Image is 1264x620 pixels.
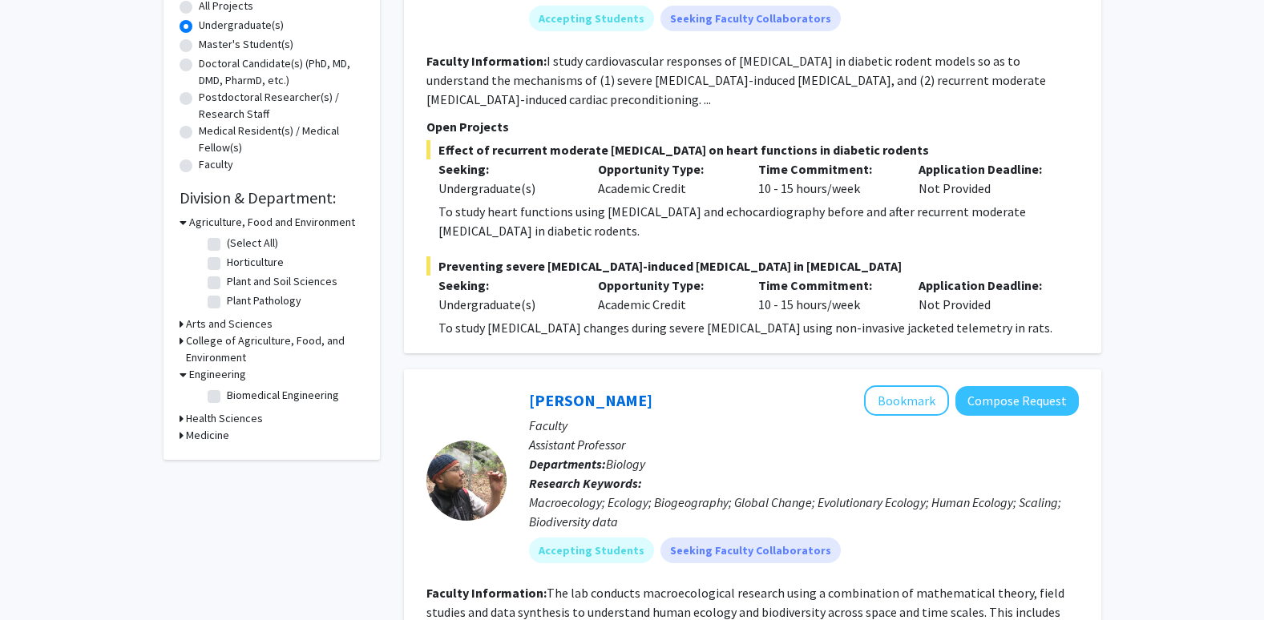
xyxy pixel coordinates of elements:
[660,6,841,31] mat-chip: Seeking Faculty Collaborators
[199,36,293,53] label: Master's Student(s)
[864,385,949,416] button: Add Joseph Burger to Bookmarks
[199,55,364,89] label: Doctoral Candidate(s) (PhD, MD, DMD, PharmD, etc.)
[955,386,1079,416] button: Compose Request to Joseph Burger
[529,475,642,491] b: Research Keywords:
[438,202,1079,240] p: To study heart functions using [MEDICAL_DATA] and echocardiography before and after recurrent mod...
[586,276,746,314] div: Academic Credit
[529,6,654,31] mat-chip: Accepting Students
[186,410,263,427] h3: Health Sciences
[746,276,907,314] div: 10 - 15 hours/week
[758,276,894,295] p: Time Commitment:
[227,273,337,290] label: Plant and Soil Sciences
[907,276,1067,314] div: Not Provided
[227,254,284,271] label: Horticulture
[12,548,68,608] iframe: Chat
[919,276,1055,295] p: Application Deadline:
[199,123,364,156] label: Medical Resident(s) / Medical Fellow(s)
[426,585,547,601] b: Faculty Information:
[529,537,654,563] mat-chip: Accepting Students
[529,493,1079,531] div: Macroecology; Ecology; Biogeography; Global Change; Evolutionary Ecology; Human Ecology; Scaling;...
[426,117,1079,136] p: Open Projects
[199,17,284,34] label: Undergraduate(s)
[227,235,278,252] label: (Select All)
[598,159,734,179] p: Opportunity Type:
[186,427,229,444] h3: Medicine
[529,456,606,472] b: Departments:
[438,276,575,295] p: Seeking:
[199,89,364,123] label: Postdoctoral Researcher(s) / Research Staff
[529,390,652,410] a: [PERSON_NAME]
[426,140,1079,159] span: Effect of recurrent moderate [MEDICAL_DATA] on heart functions in diabetic rodents
[426,53,1046,107] fg-read-more: I study cardiovascular responses of [MEDICAL_DATA] in diabetic rodent models so as to understand ...
[919,159,1055,179] p: Application Deadline:
[426,256,1079,276] span: Preventing severe [MEDICAL_DATA]-induced [MEDICAL_DATA] in [MEDICAL_DATA]
[438,159,575,179] p: Seeking:
[426,53,547,69] b: Faculty Information:
[606,456,645,472] span: Biology
[180,188,364,207] h2: Division & Department:
[189,214,355,231] h3: Agriculture, Food and Environment
[907,159,1067,198] div: Not Provided
[199,156,233,173] label: Faculty
[227,387,339,404] label: Biomedical Engineering
[186,316,273,332] h3: Arts and Sciences
[529,416,1079,435] p: Faculty
[529,435,1079,454] p: Assistant Professor
[746,159,907,198] div: 10 - 15 hours/week
[189,366,246,383] h3: Engineering
[660,537,841,563] mat-chip: Seeking Faculty Collaborators
[186,332,364,366] h3: College of Agriculture, Food, and Environment
[438,179,575,198] div: Undergraduate(s)
[586,159,746,198] div: Academic Credit
[438,318,1079,337] p: To study [MEDICAL_DATA] changes during severe [MEDICAL_DATA] using non-invasive jacketed telemetr...
[227,292,301,309] label: Plant Pathology
[758,159,894,179] p: Time Commitment:
[438,295,575,314] div: Undergraduate(s)
[598,276,734,295] p: Opportunity Type:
